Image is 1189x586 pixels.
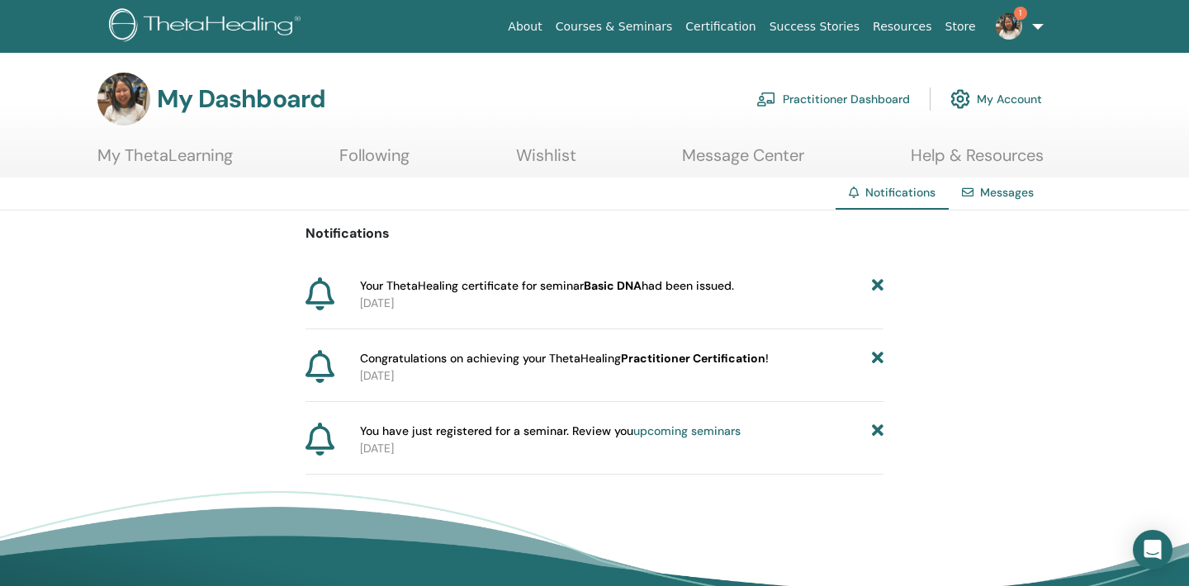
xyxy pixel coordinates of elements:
p: Notifications [306,224,883,243]
span: 1 [1014,7,1027,20]
p: [DATE] [360,295,883,312]
b: Practitioner Certification [621,351,765,366]
span: Notifications [865,185,936,200]
img: default.jpg [97,73,150,125]
img: cog.svg [950,85,970,113]
img: logo.png [109,8,306,45]
a: Store [939,12,983,42]
p: [DATE] [360,367,883,385]
a: My Account [950,81,1042,117]
img: chalkboard-teacher.svg [756,92,776,106]
a: Certification [679,12,762,42]
p: [DATE] [360,440,883,457]
a: Message Center [682,145,804,177]
span: Your ThetaHealing certificate for seminar had been issued. [360,277,734,295]
span: You have just registered for a seminar. Review you [360,423,741,440]
a: Resources [866,12,939,42]
b: Basic DNA [584,278,642,293]
a: Wishlist [516,145,576,177]
span: Congratulations on achieving your ThetaHealing ! [360,350,769,367]
a: Messages [980,185,1034,200]
a: upcoming seminars [633,423,741,438]
a: Following [339,145,410,177]
a: Success Stories [763,12,866,42]
a: Help & Resources [911,145,1044,177]
h3: My Dashboard [157,84,325,114]
div: Open Intercom Messenger [1133,530,1172,569]
a: Courses & Seminars [549,12,680,42]
a: Practitioner Dashboard [756,81,910,117]
a: My ThetaLearning [97,145,233,177]
a: About [501,12,548,42]
img: default.jpg [996,13,1022,40]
